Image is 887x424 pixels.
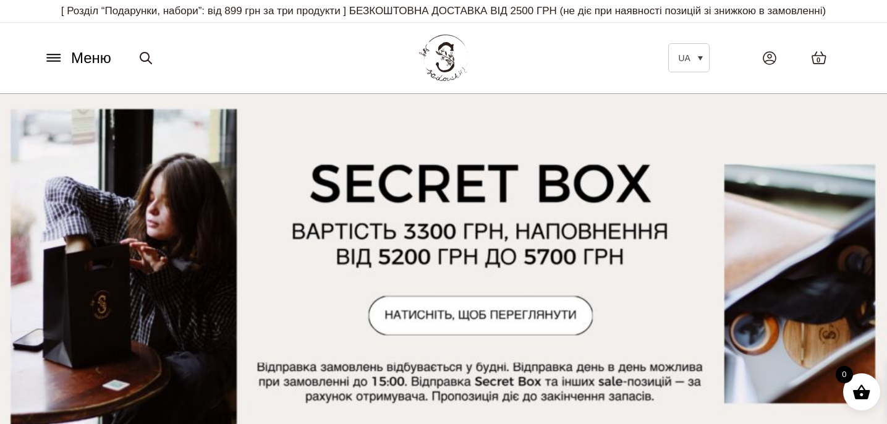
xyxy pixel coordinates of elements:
img: BY SADOVSKIY [419,35,469,81]
span: Меню [71,47,111,69]
a: 0 [799,38,839,77]
span: UA [678,53,690,63]
a: UA [668,43,709,72]
button: Меню [40,46,115,70]
span: 0 [836,366,853,383]
span: 0 [817,55,820,66]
